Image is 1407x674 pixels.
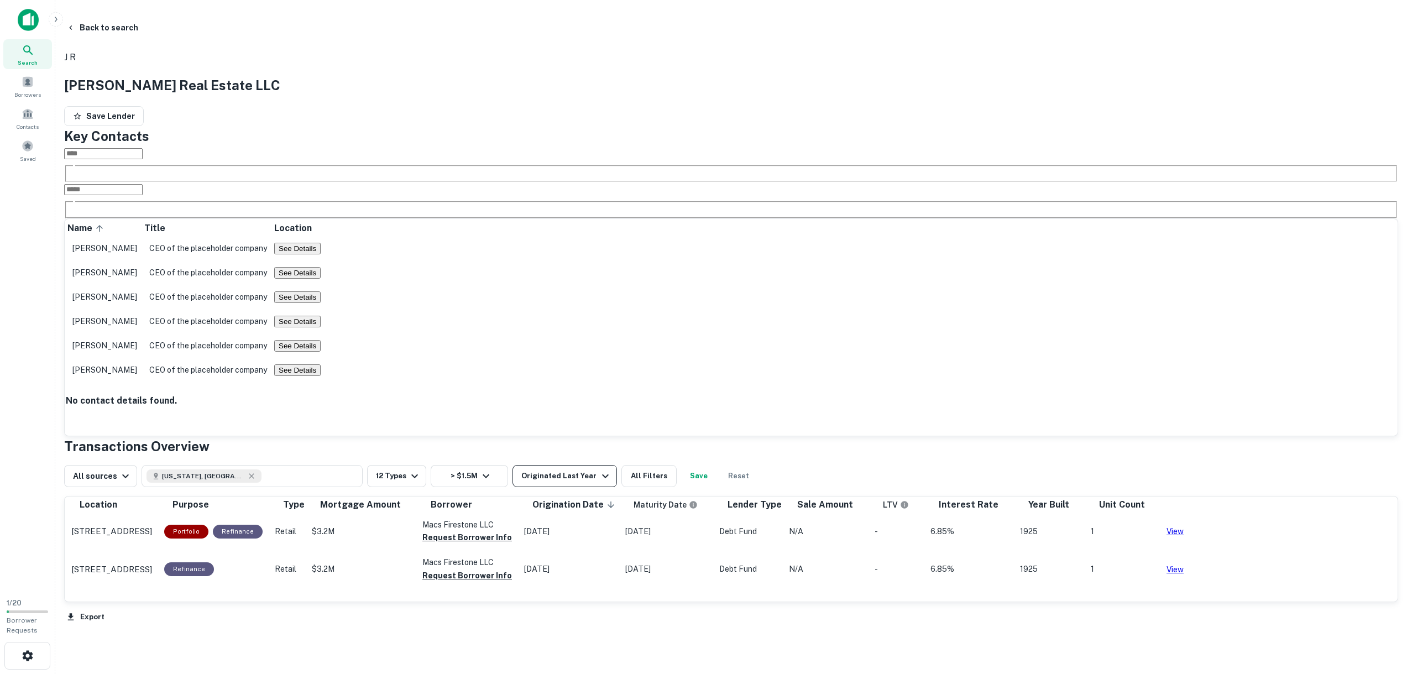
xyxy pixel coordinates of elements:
[274,316,321,327] button: See Details
[1091,563,1154,575] p: 1
[367,465,426,487] button: 12 Types
[524,563,613,575] p: [DATE]
[66,394,325,407] h4: No contact details found.
[71,525,152,538] a: [STREET_ADDRESS]
[789,526,862,537] p: N/A
[65,219,1398,421] div: scrollable content
[422,569,512,582] button: Request Borrower Info
[512,465,616,487] button: Originated Last Year
[883,499,923,511] span: LTVs displayed on the website are for informational purposes only and may be reported incorrectly...
[213,525,263,539] div: This loan purpose was for refinancing
[634,499,712,511] span: Maturity dates displayed may be estimated. Please contact the lender for the most accurate maturi...
[422,519,512,531] p: Macs Firestone LLC
[20,154,36,163] span: Saved
[939,498,1013,511] span: Interest Rate
[1099,498,1159,511] span: Unit Count
[883,499,898,511] h6: LTV
[719,563,777,575] p: Debt Fund
[1167,565,1184,574] a: View
[519,498,619,512] th: Origination Date
[64,609,107,625] button: Export
[1014,498,1084,512] th: Year Built
[18,9,39,31] img: capitalize-icon.png
[164,525,208,539] div: This is a portfolio loan with 8 properties
[7,616,38,634] span: Borrower Requests
[275,563,300,575] p: Retail
[274,222,312,235] span: Location
[172,498,223,511] span: Purpose
[3,39,52,69] a: Search
[875,526,918,537] p: -
[283,498,305,511] span: Type
[274,340,321,352] button: See Details
[312,563,410,575] p: $3.2M
[634,499,687,511] h6: Maturity Date
[7,599,22,607] span: 1 / 20
[1352,586,1407,639] div: Chat Widget
[925,498,1013,512] th: Interest Rate
[621,465,677,487] button: All Filters
[164,562,214,576] div: This loan purpose was for refinancing
[930,526,1008,537] p: 6.85%
[521,469,611,483] div: Originated Last Year
[875,563,918,575] p: -
[714,498,782,512] th: Lender Type
[64,126,1398,146] h4: Key Contacts
[883,499,909,511] div: LTVs displayed on the website are for informational purposes only and may be reported incorrectly...
[64,436,1398,456] h4: Transactions Overview
[620,498,713,512] th: Maturity dates displayed may be estimated. Please contact the lender for the most accurate maturi...
[66,498,158,512] th: Location
[67,310,143,333] td: [PERSON_NAME]
[17,122,39,131] span: Contacts
[431,498,472,511] span: Borrower
[67,221,143,236] th: Name
[64,106,144,126] button: Save Lender
[144,285,273,309] td: CEO of the placeholder company
[159,498,268,512] th: Purpose
[67,261,143,284] td: [PERSON_NAME]
[274,364,321,376] button: See Details
[67,237,143,260] td: [PERSON_NAME]
[274,291,321,303] button: See Details
[67,358,143,382] td: [PERSON_NAME]
[80,498,132,511] span: Location
[930,563,1008,575] p: 6.85%
[3,103,52,133] a: Contacts
[320,498,415,511] span: Mortgage Amount
[1085,498,1160,512] th: Unit Count
[65,497,1398,589] div: scrollable content
[1028,498,1084,511] span: Year Built
[797,498,867,511] span: Sale Amount
[3,71,52,101] a: Borrowers
[3,135,52,165] a: Saved
[144,310,273,333] td: CEO of the placeholder company
[62,18,143,38] button: Back to search
[67,334,143,357] td: [PERSON_NAME]
[625,526,707,537] p: [DATE]
[274,243,321,254] button: See Details
[144,221,273,236] th: Title
[625,563,707,575] p: [DATE]
[144,334,273,357] td: CEO of the placeholder company
[681,465,716,487] button: Save your search to get updates of matches that match your search criteria.
[1167,527,1184,536] a: View
[417,498,517,512] th: Borrower
[144,237,273,260] td: CEO of the placeholder company
[64,75,1398,95] h2: [PERSON_NAME] Real Estate LLC
[274,267,321,279] button: See Details
[64,51,1398,64] p: J R
[269,498,305,512] th: Type
[144,261,273,284] td: CEO of the placeholder company
[431,465,508,487] button: > $1.5M
[634,499,698,511] div: Maturity dates displayed may be estimated. Please contact the lender for the most accurate maturi...
[312,526,410,537] p: $3.2M
[422,531,512,544] button: Request Borrower Info
[306,498,416,512] th: Mortgage Amount
[18,58,38,67] span: Search
[728,498,782,511] span: Lender Type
